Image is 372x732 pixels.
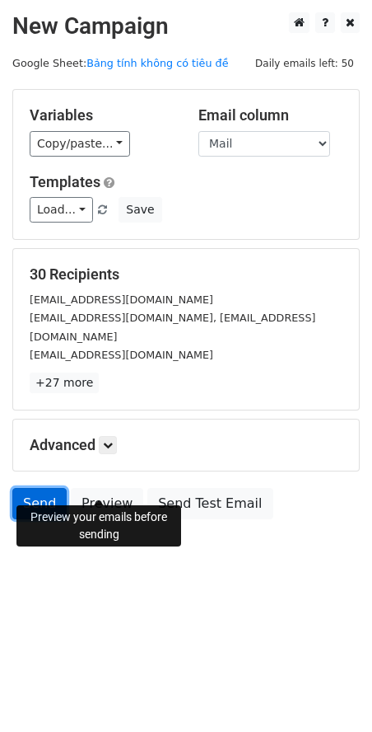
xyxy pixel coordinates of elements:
[30,436,342,454] h5: Advanced
[30,173,100,190] a: Templates
[30,265,342,284] h5: 30 Recipients
[119,197,161,223] button: Save
[12,488,67,519] a: Send
[290,653,372,732] iframe: Chat Widget
[30,197,93,223] a: Load...
[71,488,143,519] a: Preview
[30,373,99,393] a: +27 more
[16,505,181,547] div: Preview your emails before sending
[249,57,360,69] a: Daily emails left: 50
[30,293,213,306] small: [EMAIL_ADDRESS][DOMAIN_NAME]
[198,106,342,124] h5: Email column
[30,349,213,361] small: [EMAIL_ADDRESS][DOMAIN_NAME]
[30,312,315,343] small: [EMAIL_ADDRESS][DOMAIN_NAME], [EMAIL_ADDRESS][DOMAIN_NAME]
[30,131,130,157] a: Copy/paste...
[12,57,229,69] small: Google Sheet:
[249,54,360,73] span: Daily emails left: 50
[86,57,228,69] a: Bảng tính không có tiêu đề
[30,106,174,124] h5: Variables
[12,12,360,40] h2: New Campaign
[147,488,272,519] a: Send Test Email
